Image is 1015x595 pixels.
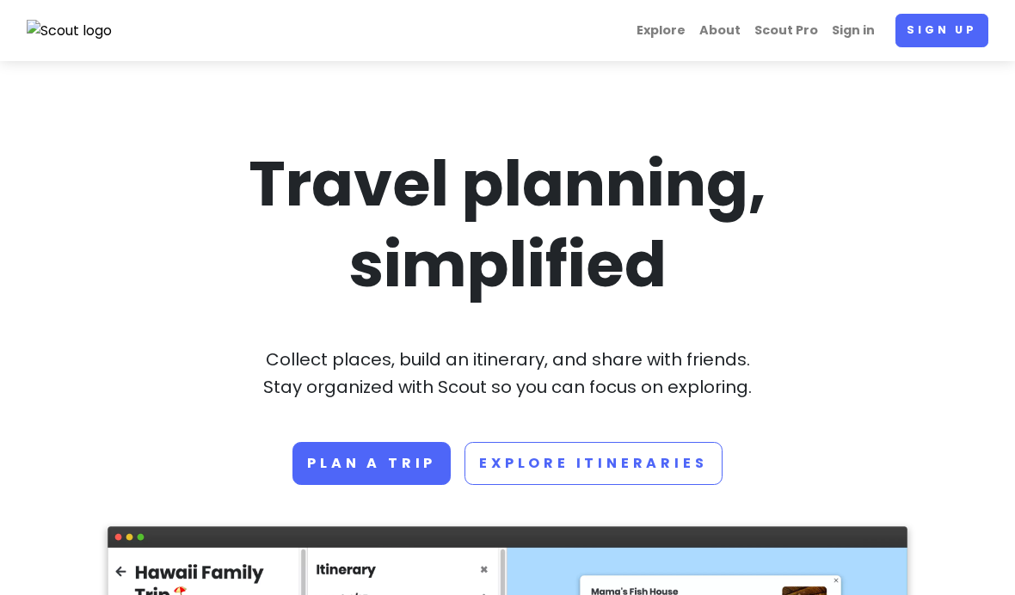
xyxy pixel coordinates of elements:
[630,14,692,47] a: Explore
[464,442,722,485] a: Explore Itineraries
[825,14,882,47] a: Sign in
[747,14,825,47] a: Scout Pro
[27,20,113,42] img: Scout logo
[108,346,907,401] p: Collect places, build an itinerary, and share with friends. Stay organized with Scout so you can ...
[895,14,988,47] a: Sign up
[692,14,747,47] a: About
[292,442,451,485] a: Plan a trip
[108,144,907,304] h1: Travel planning, simplified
